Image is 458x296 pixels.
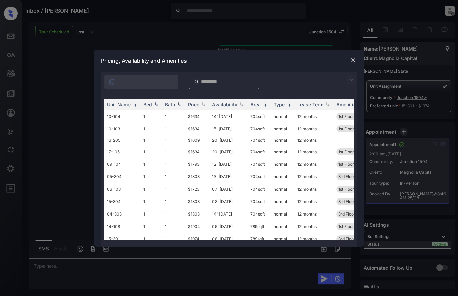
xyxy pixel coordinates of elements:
td: 06-103 [104,183,141,195]
td: normal [271,170,295,183]
td: 10-103 [104,123,141,135]
td: 704 sqft [248,110,271,123]
td: 16-205 [104,135,141,145]
td: $1803 [185,195,209,208]
td: 09-104 [104,158,141,170]
span: 3rd Floor [338,199,355,204]
img: close [350,57,356,64]
td: 15-301 [104,233,141,245]
td: 1 [141,208,162,220]
td: 1 [141,135,162,145]
div: Lease Term [297,102,323,107]
img: sorting [261,102,268,107]
td: 12 months [295,110,334,123]
td: $1634 [185,145,209,158]
div: Bed [143,102,152,107]
td: 1 [141,183,162,195]
td: normal [271,183,295,195]
div: Amenities [336,102,359,107]
td: 14-108 [104,220,141,233]
td: $1803 [185,170,209,183]
td: 12 months [295,145,334,158]
td: normal [271,208,295,220]
td: 12 months [295,135,334,145]
td: 12' [DATE] [209,158,248,170]
td: 1 [162,135,185,145]
td: normal [271,233,295,245]
td: 704 sqft [248,208,271,220]
td: 20' [DATE] [209,135,248,145]
td: 04-303 [104,208,141,220]
td: $1793 [185,158,209,170]
td: 1 [141,123,162,135]
td: $1634 [185,110,209,123]
td: 1 [162,170,185,183]
td: normal [271,158,295,170]
img: icon-zuma [108,78,115,85]
td: 1 [141,110,162,123]
td: $1634 [185,123,209,135]
td: 1 [141,158,162,170]
td: normal [271,123,295,135]
div: Price [188,102,199,107]
td: 789 sqft [248,220,271,233]
td: 20' [DATE] [209,145,248,158]
td: $1609 [185,135,209,145]
td: 704 sqft [248,123,271,135]
td: 1 [141,233,162,245]
span: 1st Floor [338,187,354,192]
td: 789 sqft [248,233,271,245]
td: 1 [141,220,162,233]
td: 17-105 [104,145,141,158]
img: icon-zuma [194,79,199,85]
td: 12 months [295,183,334,195]
td: normal [271,145,295,158]
span: 1st Floor [338,149,354,154]
td: 1 [162,110,185,123]
td: 15' [DATE] [209,123,248,135]
td: 12 months [295,195,334,208]
td: 1 [141,170,162,183]
td: $1803 [185,208,209,220]
td: 12 months [295,123,334,135]
img: sorting [285,102,292,107]
img: sorting [153,102,160,107]
td: 1 [162,158,185,170]
td: $1723 [185,183,209,195]
img: sorting [131,102,138,107]
td: 12 months [295,170,334,183]
td: $1904 [185,220,209,233]
span: 1st Floor [338,224,354,229]
span: 3rd Floor [338,211,355,217]
td: $1974 [185,233,209,245]
td: normal [271,195,295,208]
div: Unit Name [107,102,131,107]
td: 1 [162,145,185,158]
td: 08' [DATE] [209,195,248,208]
div: Type [274,102,285,107]
span: 1st Floor [338,126,354,131]
span: 1st Floor [338,162,354,167]
img: sorting [324,102,331,107]
td: 14' [DATE] [209,110,248,123]
img: sorting [238,102,245,107]
td: 1 [162,220,185,233]
td: 12 months [295,158,334,170]
td: 08' [DATE] [209,233,248,245]
div: Pricing, Availability and Amenities [94,50,364,72]
td: 13' [DATE] [209,170,248,183]
td: 1 [162,208,185,220]
img: sorting [200,102,207,107]
td: 1 [141,145,162,158]
td: 704 sqft [248,183,271,195]
td: normal [271,220,295,233]
td: 704 sqft [248,195,271,208]
td: 1 [162,195,185,208]
td: 704 sqft [248,145,271,158]
td: 12 months [295,220,334,233]
td: 12 months [295,233,334,245]
td: 704 sqft [248,135,271,145]
td: 1 [162,123,185,135]
td: 1 [141,195,162,208]
td: 1 [162,233,185,245]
